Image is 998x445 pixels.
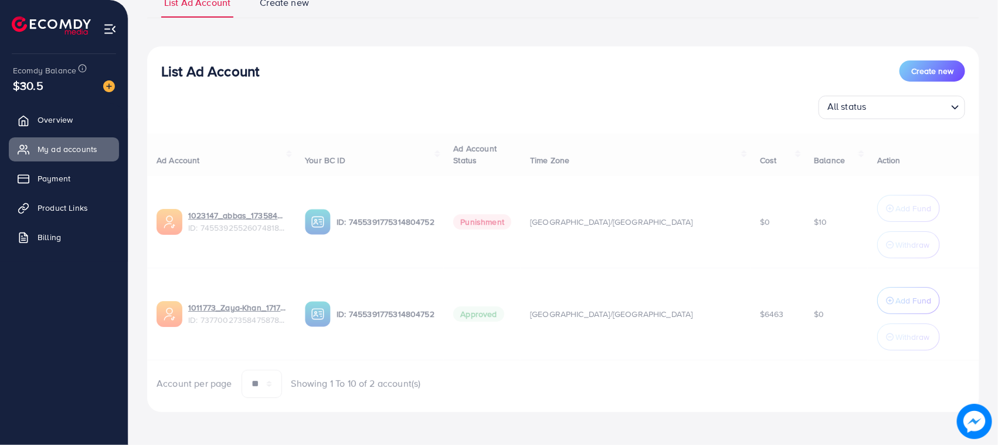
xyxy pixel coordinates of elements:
[9,196,119,220] a: Product Links
[9,225,119,249] a: Billing
[38,202,88,214] span: Product Links
[12,16,91,35] img: logo
[957,404,992,439] img: image
[870,98,946,116] input: Search for option
[825,97,869,116] span: All status
[911,65,953,77] span: Create new
[9,167,119,190] a: Payment
[899,60,965,82] button: Create new
[161,63,259,80] h3: List Ad Account
[819,96,965,119] div: Search for option
[103,80,115,92] img: image
[9,137,119,161] a: My ad accounts
[9,108,119,132] a: Overview
[38,173,70,184] span: Payment
[103,22,117,36] img: menu
[13,77,43,94] span: $30.5
[38,114,73,126] span: Overview
[13,65,76,76] span: Ecomdy Balance
[38,143,97,155] span: My ad accounts
[38,231,61,243] span: Billing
